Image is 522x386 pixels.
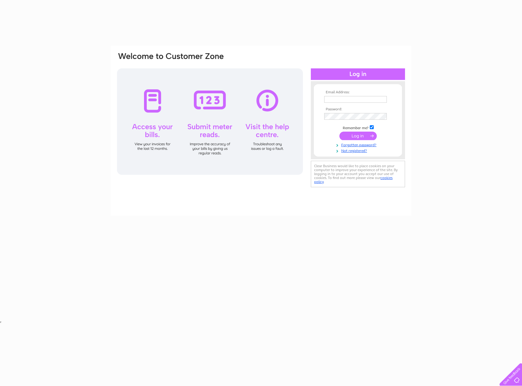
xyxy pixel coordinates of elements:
input: Submit [339,132,377,140]
td: Remember me? [323,124,393,130]
a: Forgotten password? [324,142,393,147]
th: Email Address: [323,90,393,95]
a: cookies policy [314,176,393,184]
a: Not registered? [324,147,393,153]
div: Clear Business would like to place cookies on your computer to improve your experience of the sit... [311,161,405,187]
th: Password: [323,107,393,112]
